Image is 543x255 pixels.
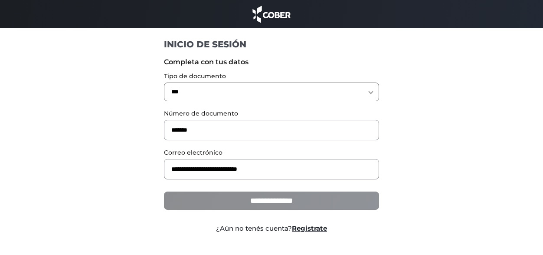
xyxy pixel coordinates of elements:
[292,224,327,232] a: Registrate
[164,72,379,81] label: Tipo de documento
[164,57,379,67] label: Completa con tus datos
[157,224,386,234] div: ¿Aún no tenés cuenta?
[250,4,293,24] img: cober_marca.png
[164,109,379,118] label: Número de documento
[164,39,379,50] h1: INICIO DE SESIÓN
[164,148,379,157] label: Correo electrónico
